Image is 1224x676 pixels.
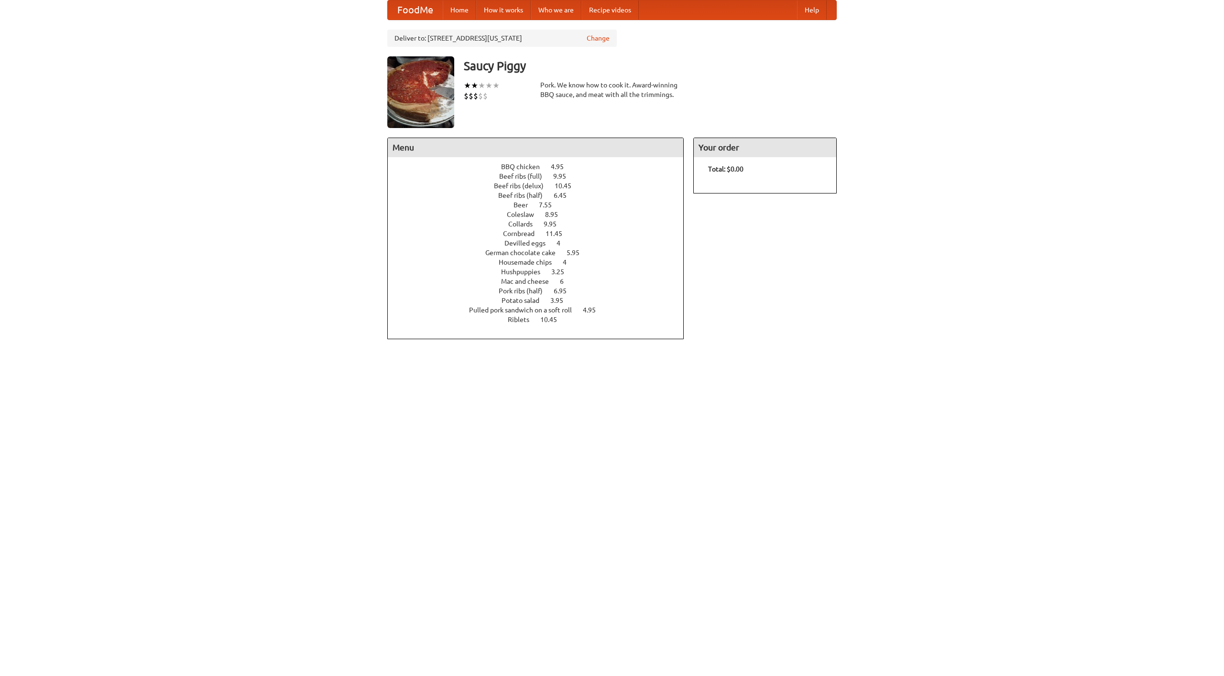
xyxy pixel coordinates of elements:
li: $ [464,91,469,101]
span: Beer [514,201,537,209]
li: ★ [478,80,485,91]
a: Housemade chips 4 [499,258,584,266]
a: Beer 7.55 [514,201,569,209]
span: 9.95 [553,172,576,180]
h4: Your order [694,138,836,157]
span: 6 [560,278,573,285]
span: German chocolate cake [485,249,565,257]
span: Beef ribs (full) [499,172,552,180]
a: FoodMe [388,0,443,20]
span: Housemade chips [499,258,561,266]
a: Help [797,0,827,20]
span: Potato salad [502,297,549,304]
span: 4 [563,258,576,266]
li: ★ [492,80,500,91]
li: $ [469,91,473,101]
div: Deliver to: [STREET_ADDRESS][US_STATE] [387,30,617,47]
span: Devilled eggs [504,239,555,247]
span: 4.95 [551,163,573,171]
a: Home [443,0,476,20]
b: Total: $0.00 [708,165,743,173]
span: Coleslaw [507,211,544,218]
a: Collards 9.95 [508,220,574,228]
span: 5.95 [567,249,589,257]
span: 7.55 [539,201,561,209]
li: $ [473,91,478,101]
span: 10.45 [555,182,581,190]
span: Beef ribs (half) [498,192,552,199]
a: Change [587,33,610,43]
span: BBQ chicken [501,163,549,171]
li: $ [478,91,483,101]
span: 9.95 [544,220,566,228]
a: Pork ribs (half) 6.95 [499,287,584,295]
img: angular.jpg [387,56,454,128]
span: 4 [557,239,570,247]
h3: Saucy Piggy [464,56,837,75]
a: Beef ribs (delux) 10.45 [494,182,589,190]
a: Pulled pork sandwich on a soft roll 4.95 [469,306,613,314]
span: 8.95 [545,211,568,218]
span: 3.95 [550,297,573,304]
span: 6.95 [554,287,576,295]
a: Beef ribs (half) 6.45 [498,192,584,199]
span: Mac and cheese [501,278,558,285]
span: 10.45 [540,316,567,323]
a: Recipe videos [581,0,639,20]
span: 11.45 [546,230,572,237]
span: Collards [508,220,542,228]
a: Cornbread 11.45 [503,230,580,237]
h4: Menu [388,138,683,157]
a: Devilled eggs 4 [504,239,578,247]
a: Mac and cheese 6 [501,278,581,285]
span: Riblets [508,316,539,323]
span: Cornbread [503,230,544,237]
a: Hushpuppies 3.25 [501,268,582,276]
span: Beef ribs (delux) [494,182,553,190]
a: Coleslaw 8.95 [507,211,576,218]
span: Pork ribs (half) [499,287,552,295]
a: Riblets 10.45 [508,316,575,323]
li: $ [483,91,488,101]
li: ★ [485,80,492,91]
a: Who we are [531,0,581,20]
li: ★ [471,80,478,91]
span: Pulled pork sandwich on a soft roll [469,306,581,314]
a: Potato salad 3.95 [502,297,581,304]
li: ★ [464,80,471,91]
div: Pork. We know how to cook it. Award-winning BBQ sauce, and meat with all the trimmings. [540,80,684,99]
span: Hushpuppies [501,268,550,276]
span: 6.45 [554,192,576,199]
a: Beef ribs (full) 9.95 [499,172,584,180]
span: 4.95 [583,306,605,314]
a: German chocolate cake 5.95 [485,249,597,257]
span: 3.25 [551,268,574,276]
a: BBQ chicken 4.95 [501,163,581,171]
a: How it works [476,0,531,20]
